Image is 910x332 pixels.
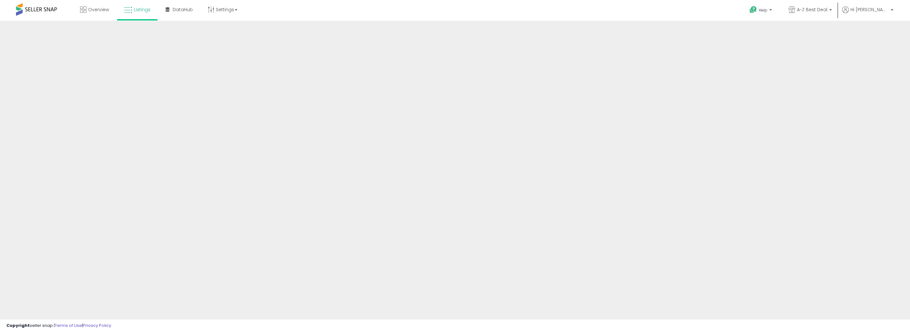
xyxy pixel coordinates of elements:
span: Overview [88,6,109,13]
span: Help [759,7,767,13]
a: Help [744,1,778,21]
span: Hi [PERSON_NAME] [850,6,889,13]
a: Hi [PERSON_NAME] [842,6,893,21]
span: Listings [134,6,151,13]
span: DataHub [173,6,193,13]
i: Get Help [749,6,757,14]
span: A-Z Best Deal [797,6,827,13]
